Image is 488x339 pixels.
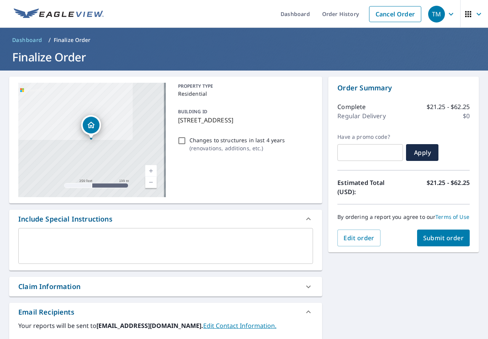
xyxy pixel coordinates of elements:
[417,230,470,246] button: Submit order
[178,90,310,98] p: Residential
[428,6,445,22] div: TM
[337,133,403,140] label: Have a promo code?
[9,34,479,46] nav: breadcrumb
[9,34,45,46] a: Dashboard
[423,234,464,242] span: Submit order
[189,144,285,152] p: ( renovations, additions, etc. )
[18,214,112,224] div: Include Special Instructions
[9,49,479,65] h1: Finalize Order
[412,148,432,157] span: Apply
[337,214,470,220] p: By ordering a report you agree to our
[427,178,470,196] p: $21.25 - $62.25
[427,102,470,111] p: $21.25 - $62.25
[369,6,421,22] a: Cancel Order
[406,144,438,161] button: Apply
[178,83,310,90] p: PROPERTY TYPE
[203,321,276,330] a: EditContactInfo
[145,177,157,188] a: Current Level 17, Zoom Out
[337,111,385,120] p: Regular Delivery
[9,210,322,228] div: Include Special Instructions
[337,230,380,246] button: Edit order
[18,321,313,330] label: Your reports will be sent to
[18,307,74,317] div: Email Recipients
[145,165,157,177] a: Current Level 17, Zoom In
[344,234,374,242] span: Edit order
[81,115,101,139] div: Dropped pin, building 1, Residential property, 3335 Cambridge Dr Sarasota, FL 34232
[96,321,203,330] b: [EMAIL_ADDRESS][DOMAIN_NAME].
[9,277,322,296] div: Claim Information
[9,303,322,321] div: Email Recipients
[435,213,469,220] a: Terms of Use
[337,178,403,196] p: Estimated Total (USD):
[12,36,42,44] span: Dashboard
[178,116,310,125] p: [STREET_ADDRESS]
[463,111,470,120] p: $0
[337,102,366,111] p: Complete
[337,83,470,93] p: Order Summary
[48,35,51,45] li: /
[14,8,104,20] img: EV Logo
[18,281,80,292] div: Claim Information
[54,36,91,44] p: Finalize Order
[189,136,285,144] p: Changes to structures in last 4 years
[178,108,207,115] p: BUILDING ID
